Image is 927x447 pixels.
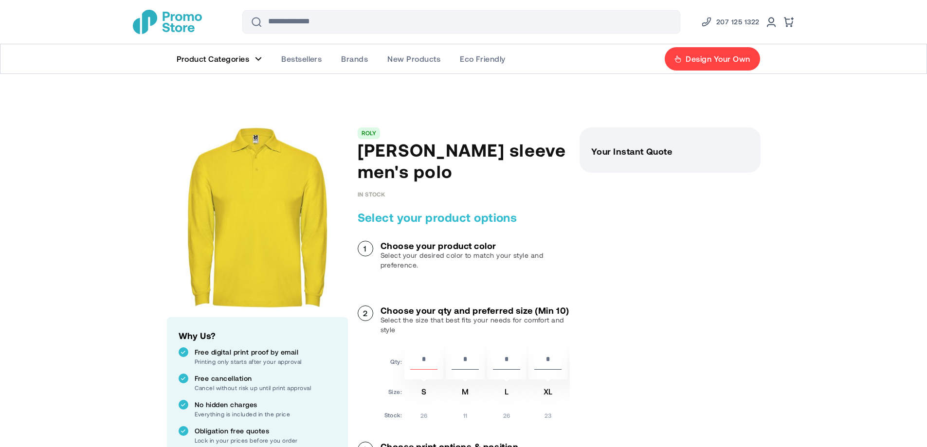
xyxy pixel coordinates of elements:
[358,191,385,197] span: In stock
[245,10,268,34] button: Search
[381,250,570,270] p: Select your desired color to match your style and preference.
[179,329,336,342] h2: Why Us?
[133,10,202,34] a: store logo
[450,44,515,73] a: Eco Friendly
[195,400,336,410] p: No hidden charges
[528,408,567,420] td: 23
[528,382,567,405] td: XL
[378,44,450,73] a: New Products
[404,382,443,405] td: S
[591,146,749,156] h3: Your Instant Quote
[446,382,485,405] td: M
[686,54,750,64] span: Design Your Own
[381,315,570,335] p: Select the size that best fits your needs for comfort and style
[384,382,402,405] td: Size:
[167,44,272,73] a: Product Categories
[272,44,331,73] a: Bestsellers
[195,436,336,445] p: Lock in your prices before you order
[195,357,336,366] p: Printing only starts after your approval
[487,408,526,420] td: 26
[358,139,570,182] h1: [PERSON_NAME] sleeve men's polo
[177,54,250,64] span: Product Categories
[387,54,440,64] span: New Products
[195,383,336,392] p: Cancel without risk up until print approval
[133,10,202,34] img: Promotional Merchandise
[195,347,336,357] p: Free digital print proof by email
[195,426,336,436] p: Obligation free quotes
[358,191,385,197] div: Availability
[331,44,378,73] a: Brands
[664,47,760,71] a: Design Your Own
[341,54,368,64] span: Brands
[381,241,570,250] h3: Choose your product color
[381,305,570,315] h3: Choose your qty and preferred size (Min 10)
[195,374,336,383] p: Free cancellation
[460,54,506,64] span: Eco Friendly
[362,129,377,136] a: ROLY
[716,16,760,28] span: 207 125 1322
[446,408,485,420] td: 11
[384,408,402,420] td: Stock:
[404,408,443,420] td: 26
[701,16,760,28] a: Phone
[487,382,526,405] td: L
[195,410,336,418] p: Everything is included in the price
[384,346,402,379] td: Qty:
[167,127,348,308] img: main product photo
[281,54,322,64] span: Bestsellers
[358,210,570,225] h2: Select your product options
